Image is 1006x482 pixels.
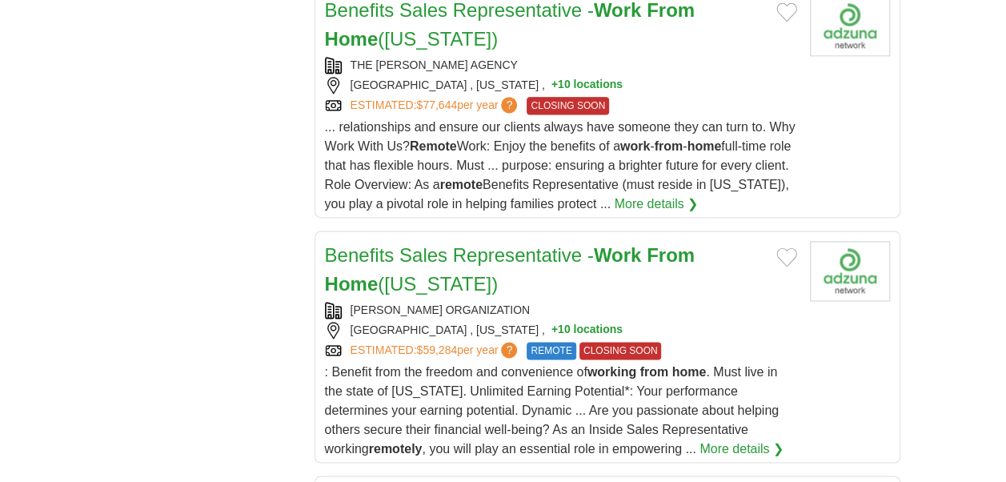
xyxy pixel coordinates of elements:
strong: Work [594,244,642,266]
img: Company logo [810,241,890,301]
a: More details ❯ [699,440,784,459]
span: $59,284 [416,343,457,356]
span: ? [501,342,517,358]
strong: Remote [410,139,457,153]
span: ... relationships and ensure our clients always have someone they can turn to. Why Work With Us? ... [325,120,796,211]
strong: working [587,365,636,379]
a: ESTIMATED:$59,284per year? [351,342,521,359]
strong: Home [325,273,379,295]
a: ESTIMATED:$77,644per year? [351,97,521,114]
div: [GEOGRAPHIC_DATA] , [US_STATE] , [325,322,797,339]
button: +10 locations [551,77,623,94]
div: [PERSON_NAME] ORGANIZATION [325,302,797,319]
span: + [551,77,558,94]
strong: From [647,244,695,266]
span: $77,644 [416,98,457,111]
strong: remote [440,178,483,191]
button: +10 locations [551,322,623,339]
strong: home [672,365,707,379]
strong: home [687,139,721,153]
span: : Benefit from the freedom and convenience of . Must live in the state of [US_STATE]. Unlimited E... [325,365,779,456]
button: Add to favorite jobs [776,247,797,267]
span: CLOSING SOON [527,97,609,114]
div: [GEOGRAPHIC_DATA] , [US_STATE] , [325,77,797,94]
span: ? [501,97,517,113]
strong: Home [325,28,379,50]
a: Benefits Sales Representative -Work From Home([US_STATE]) [325,244,695,295]
strong: from [655,139,683,153]
span: CLOSING SOON [579,342,662,359]
div: THE [PERSON_NAME] AGENCY [325,57,797,74]
button: Add to favorite jobs [776,2,797,22]
span: + [551,322,558,339]
span: REMOTE [527,342,575,359]
strong: remotely [369,442,423,456]
strong: from [640,365,669,379]
strong: work [620,139,650,153]
a: More details ❯ [614,195,698,214]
